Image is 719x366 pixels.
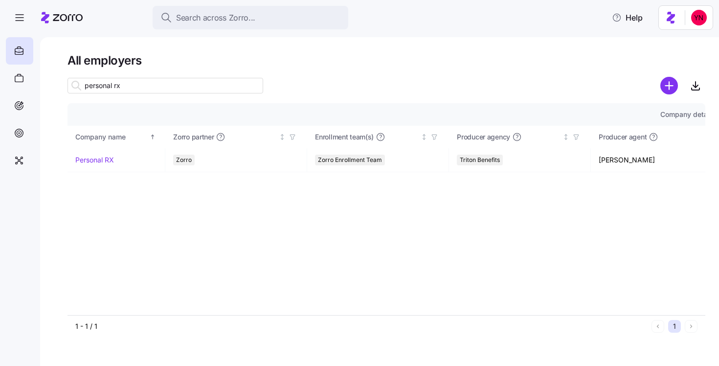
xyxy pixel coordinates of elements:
svg: add icon [660,77,678,94]
th: Producer agencyNot sorted [449,126,591,148]
h1: All employers [67,53,705,68]
div: 1 - 1 / 1 [75,321,648,331]
button: Search across Zorro... [153,6,348,29]
span: Zorro partner [173,132,214,142]
span: Search across Zorro... [176,12,255,24]
span: Producer agency [457,132,510,142]
input: Search employer [67,78,263,93]
a: Personal RX [75,155,114,165]
span: Zorro [176,155,192,165]
img: 113f96d2b49c10db4a30150f42351c8a [691,10,707,25]
th: Enrollment team(s)Not sorted [307,126,449,148]
button: Previous page [652,320,664,333]
div: Company name [75,132,148,142]
span: Triton Benefits [460,155,500,165]
span: Producer agent [599,132,647,142]
span: Help [612,12,643,23]
span: Enrollment team(s) [315,132,374,142]
button: 1 [668,320,681,333]
button: Next page [685,320,697,333]
div: Not sorted [704,134,711,140]
div: Not sorted [279,134,286,140]
th: Zorro partnerNot sorted [165,126,307,148]
div: Sorted ascending [149,134,156,140]
span: Zorro Enrollment Team [318,155,382,165]
th: Company nameSorted ascending [67,126,165,148]
div: Not sorted [562,134,569,140]
div: Not sorted [421,134,427,140]
button: Help [604,8,651,27]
